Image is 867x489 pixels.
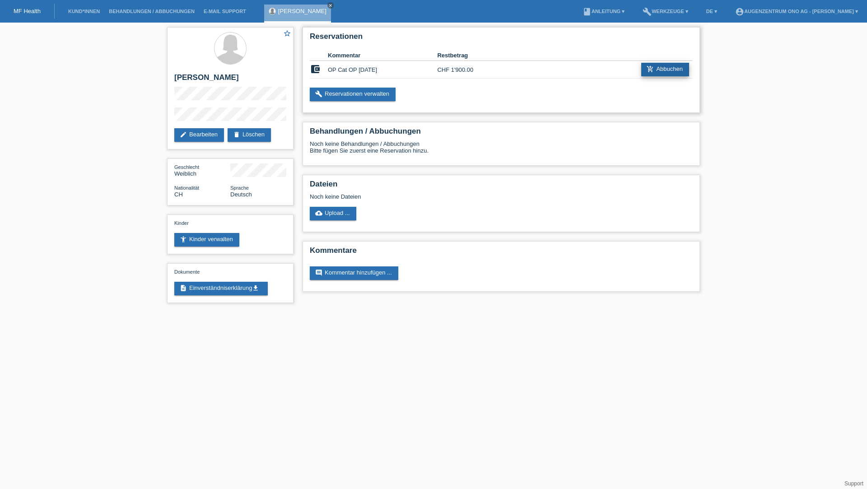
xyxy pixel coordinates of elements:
[174,73,286,87] h2: [PERSON_NAME]
[583,7,592,16] i: book
[104,9,199,14] a: Behandlungen / Abbuchungen
[643,7,652,16] i: build
[310,88,396,101] a: buildReservationen verwalten
[233,131,240,138] i: delete
[174,164,199,170] span: Geschlecht
[437,61,492,79] td: CHF 1'900.00
[283,29,291,39] a: star_border
[174,185,199,191] span: Nationalität
[64,9,104,14] a: Kund*innen
[174,163,230,177] div: Weiblich
[844,480,863,487] a: Support
[174,269,200,275] span: Dokumente
[283,29,291,37] i: star_border
[174,128,224,142] a: editBearbeiten
[310,246,693,260] h2: Kommentare
[327,2,334,9] a: close
[310,193,586,200] div: Noch keine Dateien
[647,65,654,73] i: add_shopping_cart
[180,284,187,292] i: description
[180,236,187,243] i: accessibility_new
[252,284,259,292] i: get_app
[174,233,239,247] a: accessibility_newKinder verwalten
[315,269,322,276] i: comment
[180,131,187,138] i: edit
[310,180,693,193] h2: Dateien
[328,50,437,61] th: Kommentar
[174,220,189,226] span: Kinder
[278,8,326,14] a: [PERSON_NAME]
[315,90,322,98] i: build
[702,9,722,14] a: DE ▾
[437,50,492,61] th: Restbetrag
[174,191,183,198] span: Schweiz
[328,61,437,79] td: OP Cat OP [DATE]
[315,210,322,217] i: cloud_upload
[310,266,398,280] a: commentKommentar hinzufügen ...
[328,3,333,8] i: close
[310,207,356,220] a: cloud_uploadUpload ...
[735,7,744,16] i: account_circle
[731,9,862,14] a: account_circleAugenzentrum ONO AG - [PERSON_NAME] ▾
[230,191,252,198] span: Deutsch
[310,32,693,46] h2: Reservationen
[310,64,321,75] i: account_balance_wallet
[578,9,629,14] a: bookAnleitung ▾
[310,140,693,161] div: Noch keine Behandlungen / Abbuchungen Bitte fügen Sie zuerst eine Reservation hinzu.
[310,127,693,140] h2: Behandlungen / Abbuchungen
[14,8,41,14] a: MF Health
[230,185,249,191] span: Sprache
[641,63,689,76] a: add_shopping_cartAbbuchen
[228,128,271,142] a: deleteLöschen
[638,9,693,14] a: buildWerkzeuge ▾
[174,282,268,295] a: descriptionEinverständniserklärungget_app
[199,9,251,14] a: E-Mail Support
